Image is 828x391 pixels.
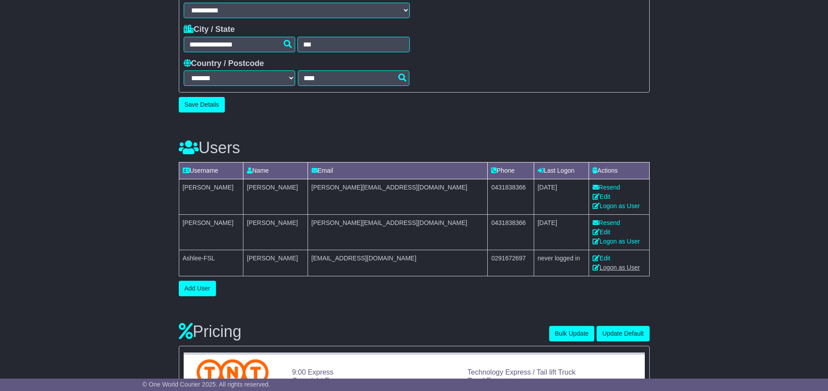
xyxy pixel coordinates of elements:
a: Resend [593,219,620,226]
td: 0291672697 [488,250,534,276]
button: Add User [179,281,216,296]
td: [PERSON_NAME] [243,179,308,214]
button: Update Default [597,326,649,341]
a: Resend [593,184,620,191]
label: Country / Postcode [184,59,264,69]
img: TNT Domestic [196,359,269,386]
td: [PERSON_NAME][EMAIL_ADDRESS][DOMAIN_NAME] [308,179,488,214]
a: Edit [593,255,610,262]
td: [DATE] [534,179,589,214]
a: Edit [593,228,610,236]
label: City / State [184,25,235,35]
td: Email [308,162,488,179]
td: [PERSON_NAME][EMAIL_ADDRESS][DOMAIN_NAME] [308,214,488,250]
h3: Pricing [179,323,549,341]
td: Phone [488,162,534,179]
td: [PERSON_NAME] [179,179,243,214]
a: Edit [593,193,610,200]
h3: Users [179,139,650,157]
td: [PERSON_NAME] [243,214,308,250]
a: Overnight Express [292,377,350,384]
td: [DATE] [534,214,589,250]
td: Last Logon [534,162,589,179]
td: [PERSON_NAME] [179,214,243,250]
a: Logon as User [593,238,640,245]
a: Logon as User [593,202,640,209]
button: Bulk Update [549,326,594,341]
td: [EMAIL_ADDRESS][DOMAIN_NAME] [308,250,488,276]
td: Actions [589,162,649,179]
a: Technology Express / Tail lift Truck [467,368,575,376]
span: © One World Courier 2025. All rights reserved. [142,381,270,388]
td: [PERSON_NAME] [243,250,308,276]
button: Save Details [179,97,225,112]
td: never logged in [534,250,589,276]
td: Name [243,162,308,179]
td: Username [179,162,243,179]
td: Ashlee-FSL [179,250,243,276]
td: 0431838366 [488,214,534,250]
td: 0431838366 [488,179,534,214]
a: 9:00 Express [292,368,333,376]
a: Road Express [467,377,512,384]
a: Logon as User [593,264,640,271]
